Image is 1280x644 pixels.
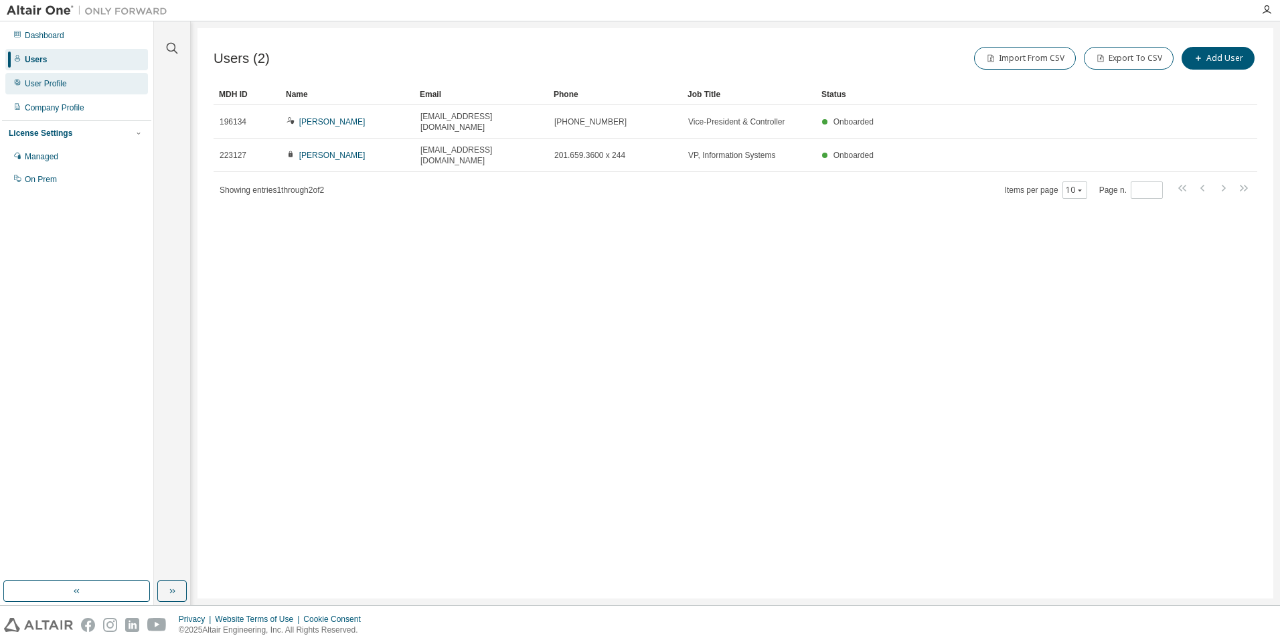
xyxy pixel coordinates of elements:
[9,128,72,139] div: License Settings
[554,150,625,161] span: 201.659.3600 x 244
[974,47,1076,70] button: Import From CSV
[214,51,270,66] span: Users (2)
[147,618,167,632] img: youtube.svg
[179,614,215,625] div: Privacy
[1005,181,1087,199] span: Items per page
[299,151,366,160] a: [PERSON_NAME]
[554,84,677,105] div: Phone
[25,54,47,65] div: Users
[821,84,1188,105] div: Status
[420,111,542,133] span: [EMAIL_ADDRESS][DOMAIN_NAME]
[1066,185,1084,195] button: 10
[1084,47,1174,70] button: Export To CSV
[4,618,73,632] img: altair_logo.svg
[303,614,368,625] div: Cookie Consent
[220,116,246,127] span: 196134
[25,174,57,185] div: On Prem
[25,78,67,89] div: User Profile
[103,618,117,632] img: instagram.svg
[81,618,95,632] img: facebook.svg
[688,84,811,105] div: Job Title
[125,618,139,632] img: linkedin.svg
[688,116,785,127] span: Vice-President & Controller
[420,84,543,105] div: Email
[220,150,246,161] span: 223127
[220,185,324,195] span: Showing entries 1 through 2 of 2
[554,116,627,127] span: [PHONE_NUMBER]
[286,84,409,105] div: Name
[688,150,776,161] span: VP, Information Systems
[215,614,303,625] div: Website Terms of Use
[25,151,58,162] div: Managed
[219,84,275,105] div: MDH ID
[833,151,874,160] span: Onboarded
[1182,47,1255,70] button: Add User
[7,4,174,17] img: Altair One
[179,625,369,636] p: © 2025 Altair Engineering, Inc. All Rights Reserved.
[25,30,64,41] div: Dashboard
[833,117,874,127] span: Onboarded
[299,117,366,127] a: [PERSON_NAME]
[25,102,84,113] div: Company Profile
[1099,181,1163,199] span: Page n.
[420,145,542,166] span: [EMAIL_ADDRESS][DOMAIN_NAME]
